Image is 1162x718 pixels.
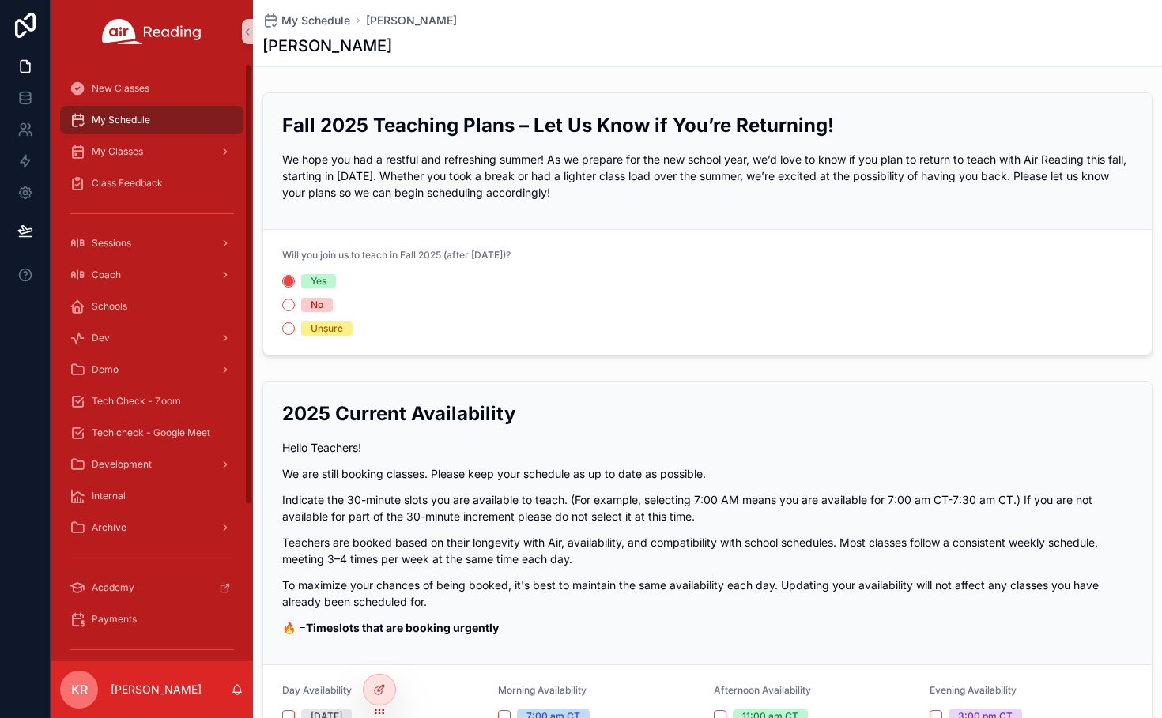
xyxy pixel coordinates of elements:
[262,13,350,28] a: My Schedule
[60,324,243,352] a: Dev
[92,458,152,471] span: Development
[282,619,1133,636] p: 🔥 =
[92,521,126,534] span: Archive
[281,13,350,28] span: My Schedule
[60,74,243,103] a: New Classes
[92,145,143,158] span: My Classes
[60,261,243,289] a: Coach
[51,63,253,661] div: scrollable content
[60,355,243,384] a: Demo
[282,400,1133,427] h2: 2025 Current Availability
[282,249,511,261] span: Will you join us to teach in Fall 2025 (after [DATE])?
[282,112,1133,138] h2: Fall 2025 Teaching Plans – Let Us Know if You’re Returning!
[92,177,163,190] span: Class Feedback
[92,363,119,376] span: Demo
[282,684,352,696] span: Day Availability
[92,613,137,626] span: Payments
[60,229,243,258] a: Sessions
[60,419,243,447] a: Tech check - Google Meet
[92,581,134,594] span: Academy
[262,35,392,57] h1: [PERSON_NAME]
[311,321,343,336] div: Unsure
[282,534,1133,567] p: Teachers are booked based on their longevity with Air, availability, and compatibility with schoo...
[60,450,243,479] a: Development
[60,292,243,321] a: Schools
[282,439,1133,456] p: Hello Teachers!
[60,137,243,166] a: My Classes
[102,19,202,44] img: App logo
[92,237,131,250] span: Sessions
[498,684,587,696] span: Morning Availability
[60,605,243,633] a: Payments
[306,621,499,634] strong: Timeslots that are booking urgently
[60,106,243,134] a: My Schedule
[282,465,1133,482] p: We are still booking classes. Please keep your schedule as up to date as possible.
[92,300,127,313] span: Schools
[366,13,457,28] a: [PERSON_NAME]
[92,427,210,439] span: Tech check - Google Meet
[282,491,1133,524] p: Indicate the 30-minute slots you are available to teach. (For example, selecting 7:00 AM means yo...
[60,387,243,415] a: Tech Check - Zoom
[714,684,811,696] span: Afternoon Availability
[111,682,202,697] p: [PERSON_NAME]
[92,332,110,344] span: Dev
[282,151,1133,201] p: We hope you had a restful and refreshing summer! As we prepare for the new school year, we’d love...
[282,577,1133,610] p: To maximize your chances of being booked, it's best to maintain the same availability each day. U...
[60,482,243,510] a: Internal
[311,298,323,312] div: No
[311,274,326,288] div: Yes
[60,513,243,542] a: Archive
[92,269,121,281] span: Coach
[92,395,181,408] span: Tech Check - Zoom
[60,573,243,602] a: Academy
[92,82,149,95] span: New Classes
[71,680,88,699] span: KR
[92,490,126,502] span: Internal
[60,169,243,197] a: Class Feedback
[92,114,150,126] span: My Schedule
[930,684,1017,696] span: Evening Availability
